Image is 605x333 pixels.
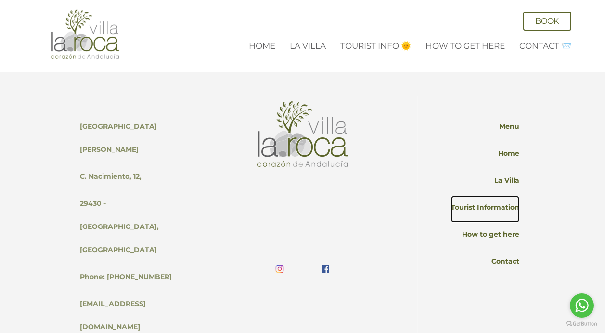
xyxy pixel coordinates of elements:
[499,115,519,142] p: Menu
[290,41,326,51] a: La Villa
[451,196,519,223] a: Tourist Information
[320,263,331,275] img: Facebook
[340,41,411,51] a: Tourist Info 🌞
[80,115,180,165] p: [GEOGRAPHIC_DATA][PERSON_NAME]
[80,299,146,331] a: [EMAIL_ADDRESS][DOMAIN_NAME]
[491,250,519,277] a: Contact
[566,321,597,326] a: Go to GetButton.io website
[519,41,571,51] a: Contact 📨
[570,293,594,318] a: Go to whatsapp
[80,265,172,292] p: Phone: [PHONE_NUMBER]
[425,41,505,51] a: How to get here
[462,223,519,250] a: How to get here
[274,263,285,275] img: Instagram
[498,142,519,169] a: Home
[494,169,519,196] a: La Villa
[255,100,351,168] img: Villa La Roca - A fusion of modern and classical Andalucian architecture
[523,12,571,31] a: Book
[49,9,121,60] img: Villa La Roca - A fusion of modern and classical Andalucian architecture
[249,41,275,51] a: Home
[80,165,142,192] p: C. Nacimiento, 12,
[80,192,180,265] p: 29430 - [GEOGRAPHIC_DATA], [GEOGRAPHIC_DATA]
